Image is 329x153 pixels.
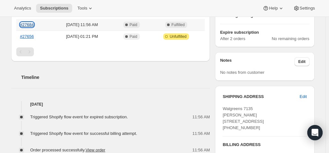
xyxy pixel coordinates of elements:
[10,4,35,13] button: Analytics
[20,34,34,39] a: #27656
[223,106,264,130] span: Walgreens 7135 [PERSON_NAME] [STREET_ADDRESS] [PHONE_NUMBER]
[30,148,105,152] span: Order processed successfully.
[52,33,111,40] span: [DATE] · 01:21 PM
[30,115,128,119] span: Triggered Shopify flow event for expired subscription.
[298,59,306,64] span: Edit
[30,131,137,136] span: Triggered Shopify flow event for successful billing attempt.
[300,94,307,100] span: Edit
[220,29,309,36] h6: Expire subscription
[77,6,87,11] span: Tools
[259,4,288,13] button: Help
[21,74,210,80] h2: Timeline
[223,142,307,148] h3: BILLING ADDRESS
[192,114,210,120] span: 11:56 AM
[289,4,319,13] button: Settings
[172,22,185,27] span: Fulfilled
[52,22,111,28] span: [DATE] · 11:56 AM
[220,57,295,66] h3: Notes
[220,70,264,75] span: No notes from customer
[223,94,300,100] h3: SHIPPING ADDRESS
[295,57,310,66] button: Edit
[272,36,310,42] span: No remaining orders
[36,4,72,13] button: Subscriptions
[130,22,137,27] span: Paid
[296,92,310,102] button: Edit
[11,101,210,108] h4: [DATE]
[300,6,315,11] span: Settings
[220,36,272,42] span: After 2 orders
[170,34,187,39] span: Unfulfilled
[269,6,278,11] span: Help
[307,125,323,140] div: Open Intercom Messenger
[192,130,210,137] span: 11:56 AM
[40,6,68,11] span: Subscriptions
[16,47,205,56] nav: Pagination
[20,22,34,27] a: #27684
[73,4,97,13] button: Tools
[86,148,105,152] a: View order
[14,6,31,11] span: Analytics
[130,34,137,39] span: Paid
